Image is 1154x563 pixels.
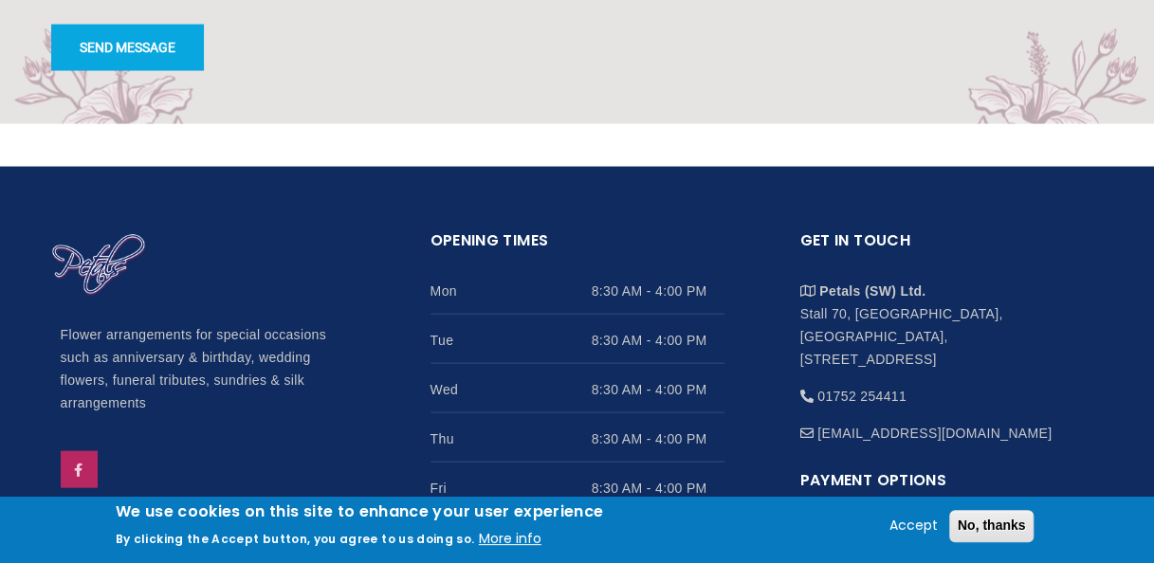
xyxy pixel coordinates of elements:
[819,283,925,299] strong: Petals (SW) Ltd.
[430,413,724,463] li: Thu
[949,510,1035,542] button: No, thanks
[430,364,724,413] li: Wed
[116,531,475,547] p: By clicking the Accept button, you agree to us doing so.
[430,265,724,315] li: Mon
[592,477,724,499] span: 8:30 AM - 4:00 PM
[592,329,724,352] span: 8:30 AM - 4:00 PM
[592,427,724,450] span: 8:30 AM - 4:00 PM
[881,515,944,537] button: Accept
[51,25,204,71] button: Send message
[800,468,1094,505] h2: Payment Options
[800,371,1094,408] li: 01752 254411
[61,324,355,415] p: Flower arrangements for special occasions such as anniversary & birthday, wedding flowers, funera...
[430,315,724,364] li: Tue
[800,265,1094,371] li: Stall 70, [GEOGRAPHIC_DATA], [GEOGRAPHIC_DATA], [STREET_ADDRESS]
[592,378,724,401] span: 8:30 AM - 4:00 PM
[800,228,1094,265] h2: Get in touch
[51,233,146,298] img: Home
[800,408,1094,445] li: [EMAIL_ADDRESS][DOMAIN_NAME]
[116,501,604,522] h2: We use cookies on this site to enhance your user experience
[430,463,724,512] li: Fri
[479,528,541,551] button: More info
[592,280,724,302] span: 8:30 AM - 4:00 PM
[430,228,724,265] h2: Opening Times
